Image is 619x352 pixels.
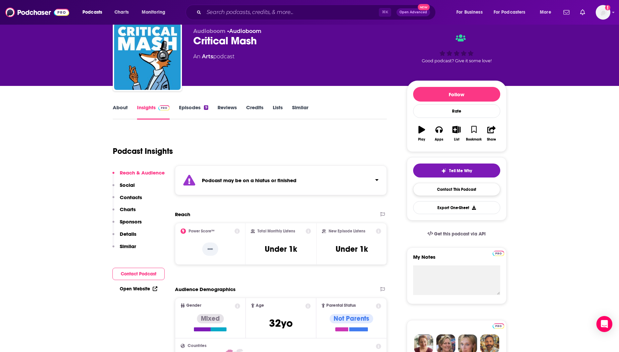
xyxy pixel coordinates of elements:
[112,170,165,182] button: Reach & Audience
[399,11,427,14] span: Open Advanced
[112,243,136,255] button: Similar
[112,206,136,218] button: Charts
[197,314,224,323] div: Mixed
[112,194,142,206] button: Contacts
[218,104,237,120] a: Reviews
[112,268,165,280] button: Contact Podcast
[596,5,610,20] img: User Profile
[5,6,69,19] img: Podchaser - Follow, Share and Rate Podcasts
[112,231,136,243] button: Details
[158,105,170,111] img: Podchaser Pro
[407,28,507,69] div: Good podcast? Give it some love!
[110,7,133,18] a: Charts
[413,201,500,214] button: Export One-Sheet
[441,168,446,174] img: tell me why sparkle
[418,138,425,142] div: Play
[561,7,572,18] a: Show notifications dropdown
[330,314,373,323] div: Not Parents
[413,183,500,196] a: Contact This Podcast
[413,104,500,118] div: Rate
[120,286,157,292] a: Open Website
[137,104,170,120] a: InsightsPodchaser Pro
[596,316,612,332] div: Open Intercom Messenger
[114,8,129,17] span: Charts
[577,7,588,18] a: Show notifications dropdown
[120,170,165,176] p: Reach & Audience
[273,104,283,120] a: Lists
[229,28,261,34] a: Audioboom
[487,138,496,142] div: Share
[186,303,201,308] span: Gender
[448,122,465,146] button: List
[256,303,264,308] span: Age
[192,5,442,20] div: Search podcasts, credits, & more...
[535,7,559,18] button: open menu
[418,4,430,10] span: New
[396,8,430,16] button: Open AdvancedNew
[605,5,610,10] svg: Add a profile image
[413,254,500,265] label: My Notes
[493,251,504,256] img: Podchaser Pro
[120,194,142,200] p: Contacts
[422,58,492,63] span: Good podcast? Give it some love!
[137,7,174,18] button: open menu
[329,229,365,233] h2: New Episode Listens
[465,122,483,146] button: Bookmark
[449,168,472,174] span: Tell Me Why
[379,8,391,17] span: ⌘ K
[489,7,535,18] button: open menu
[112,218,142,231] button: Sponsors
[265,244,297,254] h3: Under 1k
[454,138,459,142] div: List
[269,317,293,330] span: 32 yo
[175,166,387,195] section: Click to expand status details
[493,323,504,329] img: Podchaser Pro
[193,28,226,34] span: Audioboom
[202,177,296,183] strong: Podcast may be on a hiatus or finished
[596,5,610,20] button: Show profile menu
[189,229,215,233] h2: Power Score™
[188,344,207,348] span: Countries
[413,164,500,177] button: tell me why sparkleTell Me Why
[413,87,500,102] button: Follow
[120,206,136,212] p: Charts
[434,231,486,237] span: Get this podcast via API
[483,122,500,146] button: Share
[292,104,308,120] a: Similar
[120,182,135,188] p: Social
[120,218,142,225] p: Sponsors
[175,211,190,217] h2: Reach
[204,7,379,18] input: Search podcasts, credits, & more...
[112,182,135,194] button: Social
[179,104,208,120] a: Episodes9
[142,8,165,17] span: Monitoring
[493,322,504,329] a: Pro website
[493,250,504,256] a: Pro website
[452,7,491,18] button: open menu
[113,104,128,120] a: About
[494,8,526,17] span: For Podcasters
[202,242,218,256] p: --
[430,122,448,146] button: Apps
[336,244,368,254] h3: Under 1k
[540,8,551,17] span: More
[120,243,136,249] p: Similar
[435,138,443,142] div: Apps
[204,105,208,110] div: 9
[113,146,173,156] h1: Podcast Insights
[114,23,181,90] img: Critical Mash
[326,303,356,308] span: Parental Status
[413,122,430,146] button: Play
[175,286,235,292] h2: Audience Demographics
[466,138,482,142] div: Bookmark
[596,5,610,20] span: Logged in as SchulmanPR
[78,7,111,18] button: open menu
[120,231,136,237] p: Details
[422,226,491,242] a: Get this podcast via API
[202,53,213,60] a: Arts
[227,28,261,34] span: •
[456,8,483,17] span: For Business
[82,8,102,17] span: Podcasts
